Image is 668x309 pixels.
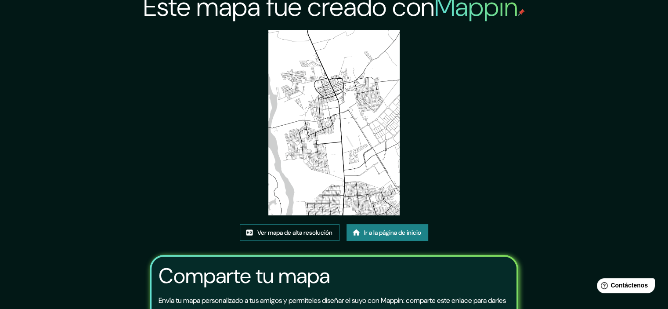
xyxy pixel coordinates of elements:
iframe: Lanzador de widgets de ayuda [590,275,658,299]
a: Ir a la página de inicio [347,224,428,241]
a: Ver mapa de alta resolución [240,224,339,241]
font: Comparte tu mapa [159,262,330,290]
font: Ir a la página de inicio [364,229,421,236]
img: created-map [268,30,399,215]
font: Ver mapa de alta resolución [257,229,332,236]
img: pin de mapeo [518,9,525,16]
